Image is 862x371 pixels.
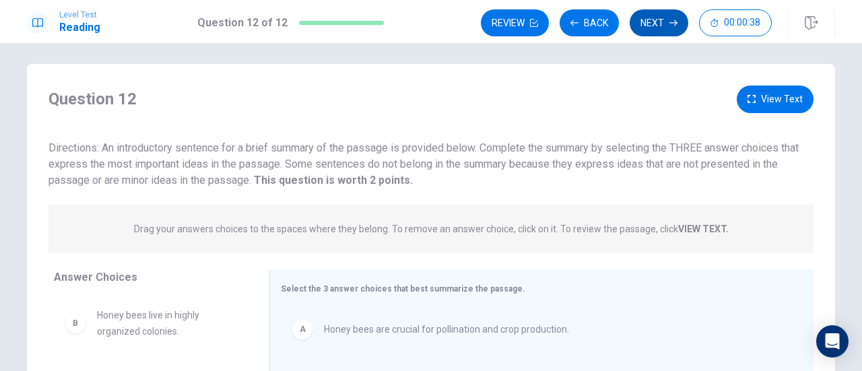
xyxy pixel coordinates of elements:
button: Back [560,9,619,36]
span: Honey bees live in highly organized colonies. [97,307,237,339]
div: A [292,318,313,340]
h1: Question 12 of 12 [197,15,288,31]
button: Next [630,9,688,36]
button: 00:00:38 [699,9,772,36]
span: Level Test [59,10,100,20]
strong: VIEW TEXT. [678,224,729,234]
span: Honey bees are crucial for pollination and crop production. [324,321,569,337]
strong: This question is worth 2 points. [251,174,413,187]
div: AHoney bees are crucial for pollination and crop production. [281,308,792,351]
div: BHoney bees live in highly organized colonies. [54,296,248,350]
div: Open Intercom Messenger [816,325,849,358]
h1: Reading [59,20,100,36]
span: Answer Choices [54,271,137,283]
button: View Text [737,86,814,113]
button: Review [481,9,549,36]
p: Drag your answers choices to the spaces where they belong. To remove an answer choice, click on i... [134,224,729,234]
span: Select the 3 answer choices that best summarize the passage. [281,284,525,294]
div: B [65,312,86,334]
h4: Question 12 [48,88,137,110]
span: 00:00:38 [724,18,760,28]
span: Directions: An introductory sentence for a brief summary of the passage is provided below. Comple... [48,141,799,187]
